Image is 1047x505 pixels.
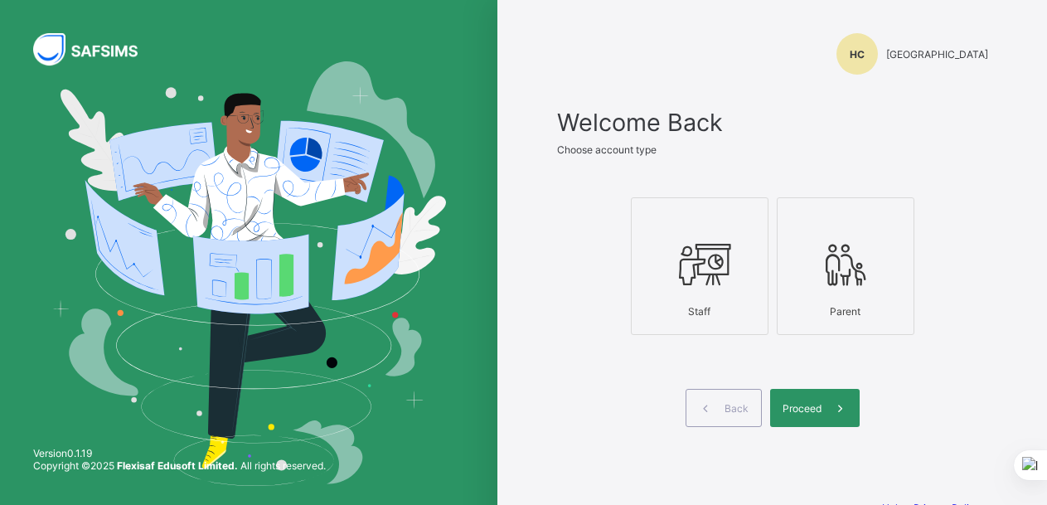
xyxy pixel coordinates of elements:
img: Hero Image [51,61,446,486]
span: Proceed [783,402,822,415]
span: Choose account type [557,143,657,156]
span: [GEOGRAPHIC_DATA] [886,48,988,61]
img: SAFSIMS Logo [33,33,158,66]
span: Copyright © 2025 All rights reserved. [33,459,326,472]
span: Back [725,402,749,415]
span: HC [850,48,865,61]
span: Welcome Back [557,108,988,137]
div: Staff [640,297,759,326]
span: Version 0.1.19 [33,447,326,459]
strong: Flexisaf Edusoft Limited. [117,459,238,472]
div: Parent [786,297,905,326]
